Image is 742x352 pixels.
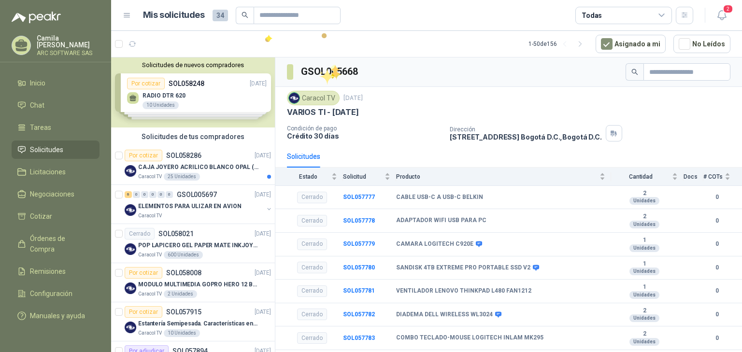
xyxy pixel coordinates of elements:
[255,229,271,239] p: [DATE]
[611,330,678,338] b: 2
[289,93,300,103] img: Company Logo
[596,35,666,53] button: Asignado a mi
[164,329,200,337] div: 10 Unidades
[30,167,66,177] span: Licitaciones
[30,266,66,277] span: Remisiones
[115,61,271,69] button: Solicitudes de nuevos compradores
[111,127,275,146] div: Solicitudes de tus compradores
[396,168,611,185] th: Producto
[12,262,100,281] a: Remisiones
[723,4,733,14] span: 2
[629,268,659,275] div: Unidades
[12,229,100,258] a: Órdenes de Compra
[12,141,100,159] a: Solicitudes
[396,264,530,272] b: SANDISK 4TB EXTREME PRO PORTABLE SSD V2
[611,237,678,244] b: 1
[166,269,201,276] p: SOL058008
[611,168,684,185] th: Cantidad
[138,251,162,259] p: Caracol TV
[450,126,601,133] p: Dirección
[255,190,271,199] p: [DATE]
[287,132,442,140] p: Crédito 30 días
[12,307,100,325] a: Manuales y ayuda
[166,152,201,159] p: SOL058286
[343,311,375,318] a: SOL057782
[111,146,275,185] a: Por cotizarSOL058286[DATE] Company LogoCAJA JOYERO ACRILICO BLANCO OPAL (En el adjunto mas detall...
[450,133,601,141] p: [STREET_ADDRESS] Bogotá D.C. , Bogotá D.C.
[396,194,483,201] b: CABLE USB-C A USB-C BELKIN
[396,311,493,319] b: DIADEMA DELL WIRELESS WL3024
[30,288,72,299] span: Configuración
[703,239,730,249] b: 0
[158,230,194,237] p: SOL058021
[125,165,136,177] img: Company Logo
[343,94,363,103] p: [DATE]
[629,314,659,322] div: Unidades
[297,192,327,203] div: Cerrado
[12,74,100,92] a: Inicio
[629,221,659,228] div: Unidades
[255,308,271,317] p: [DATE]
[343,240,375,247] a: SOL057779
[297,262,327,273] div: Cerrado
[611,173,670,180] span: Cantidad
[37,35,100,48] p: Camila [PERSON_NAME]
[396,240,473,248] b: CAMARA LOGITECH C920E
[287,91,340,105] div: Caracol TV
[297,285,327,297] div: Cerrado
[343,264,375,271] a: SOL057780
[396,173,598,180] span: Producto
[396,217,486,225] b: ADAPTADOR WIFI USB PARA PC
[12,12,61,23] img: Logo peakr
[12,118,100,137] a: Tareas
[297,309,327,320] div: Cerrado
[30,189,74,199] span: Negociaciones
[30,233,90,254] span: Órdenes de Compra
[301,64,359,79] h3: GSOL005668
[611,190,678,197] b: 2
[177,191,217,198] p: GSOL005697
[287,173,329,180] span: Estado
[125,306,162,318] div: Por cotizar
[125,322,136,333] img: Company Logo
[125,150,162,161] div: Por cotizar
[396,287,531,295] b: VENTILADOR LENOVO THINKPAD L480 FAN1212
[12,96,100,114] a: Chat
[143,8,205,22] h1: Mis solicitudes
[703,173,723,180] span: # COTs
[297,332,327,344] div: Cerrado
[287,151,320,162] div: Solicitudes
[138,212,162,220] p: Caracol TV
[629,197,659,205] div: Unidades
[138,280,258,289] p: MODULO MULTIMEDIA GOPRO HERO 12 BLACK
[37,50,100,56] p: ARC SOFTWARE SAS
[703,216,730,225] b: 0
[343,194,375,200] a: SOL057777
[629,244,659,252] div: Unidades
[164,290,197,298] div: 2 Unidades
[12,163,100,181] a: Licitaciones
[343,217,375,224] a: SOL057778
[138,163,258,172] p: CAJA JOYERO ACRILICO BLANCO OPAL (En el adjunto mas detalle)
[138,173,162,181] p: Caracol TV
[166,309,201,315] p: SOL057915
[703,286,730,296] b: 0
[703,334,730,343] b: 0
[125,267,162,279] div: Por cotizar
[713,7,730,24] button: 2
[125,189,273,220] a: 6 0 0 0 0 0 GSOL005697[DATE] Company LogoELEMENTOS PARA ULIZAR EN AVIONCaracol TV
[629,291,659,299] div: Unidades
[30,100,44,111] span: Chat
[138,319,258,328] p: Estantería Semipesada. Características en el adjunto
[125,228,155,239] div: Cerrado
[528,36,588,52] div: 1 - 50 de 156
[12,207,100,225] a: Cotizar
[703,263,730,272] b: 0
[164,173,200,181] div: 25 Unidades
[111,263,275,302] a: Por cotizarSOL058008[DATE] Company LogoMODULO MULTIMEDIA GOPRO HERO 12 BLACKCaracol TV2 Unidades
[343,335,375,341] b: SOL057783
[111,57,275,127] div: Solicitudes de nuevos compradoresPor cotizarSOL058248[DATE] RADIO DTR 62010 UnidadesPor cotizarSO...
[125,191,132,198] div: 6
